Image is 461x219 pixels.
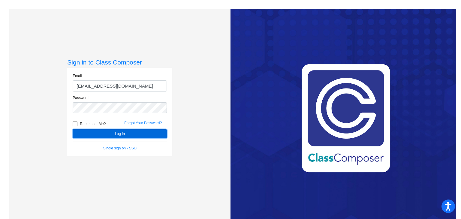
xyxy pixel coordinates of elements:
[124,121,162,125] a: Forgot Your Password?
[80,120,106,127] span: Remember Me?
[73,95,89,100] label: Password
[73,73,82,79] label: Email
[67,58,172,66] h3: Sign in to Class Composer
[73,129,167,138] button: Log In
[103,146,137,150] a: Single sign on - SSO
